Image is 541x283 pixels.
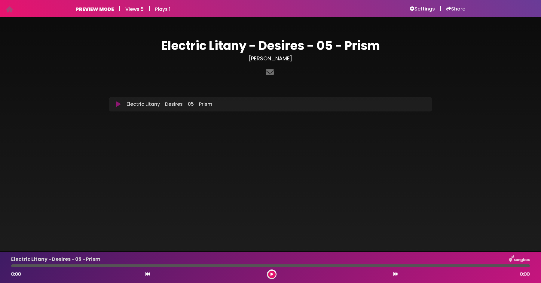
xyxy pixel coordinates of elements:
[410,6,435,12] a: Settings
[76,6,114,12] h6: PREVIEW MODE
[109,55,432,62] h3: [PERSON_NAME]
[127,101,212,108] p: Electric Litany - Desires - 05 - Prism
[155,6,170,12] h6: Plays 1
[109,38,432,53] h1: Electric Litany - Desires - 05 - Prism
[440,5,442,12] h5: |
[148,5,150,12] h5: |
[119,5,121,12] h5: |
[446,6,465,12] a: Share
[125,6,144,12] h6: Views 5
